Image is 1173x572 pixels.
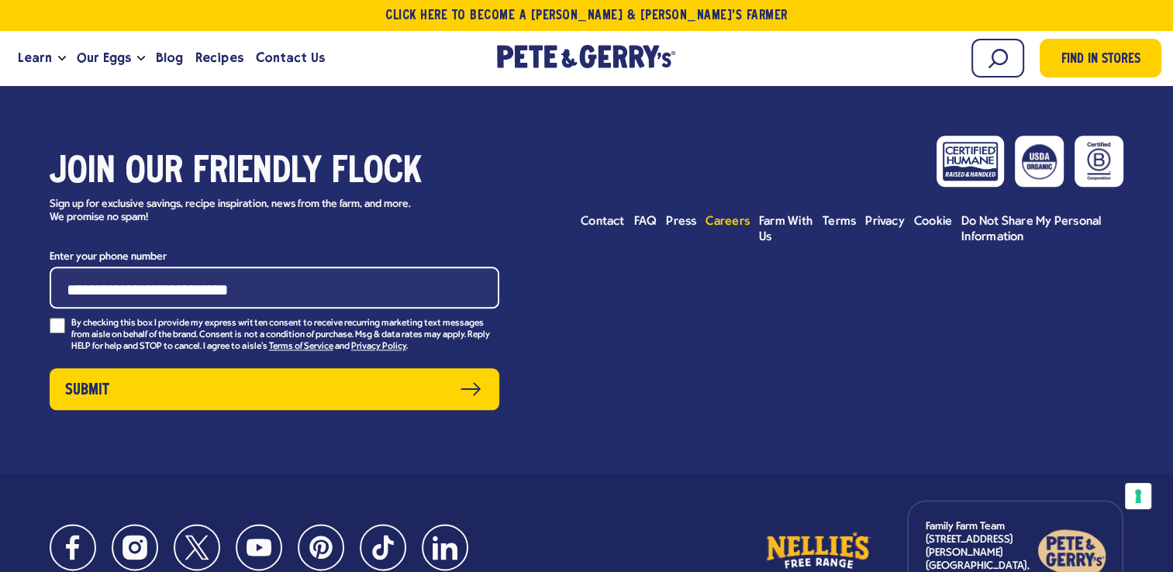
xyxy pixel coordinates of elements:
[18,48,52,67] span: Learn
[50,247,499,267] label: Enter your phone number
[189,37,249,79] a: Recipes
[666,215,696,228] span: Press
[50,151,499,195] h3: Join our friendly flock
[914,214,952,229] a: Cookie
[823,215,856,228] span: Terms
[50,368,499,410] button: Submit
[865,215,905,228] span: Privacy
[666,214,696,229] a: Press
[50,198,426,225] p: Sign up for exclusive savings, recipe inspiration, news from the farm, and more. We promise no spam!
[351,342,406,353] a: Privacy Policy
[137,56,145,61] button: Open the dropdown menu for Our Eggs
[156,48,183,67] span: Blog
[759,214,813,245] a: Farm With Us
[195,48,243,67] span: Recipes
[1040,39,1161,78] a: Find in Stores
[12,37,58,79] a: Learn
[581,215,625,228] span: Contact
[914,215,952,228] span: Cookie
[1125,483,1151,509] button: Your consent preferences for tracking technologies
[634,214,657,229] a: FAQ
[581,214,625,229] a: Contact
[759,215,812,243] span: Farm With Us
[71,37,137,79] a: Our Eggs
[634,215,657,228] span: FAQ
[581,214,1123,245] ul: Footer menu
[256,48,325,67] span: Contact Us
[1061,50,1140,71] span: Find in Stores
[58,56,66,61] button: Open the dropdown menu for Learn
[865,214,905,229] a: Privacy
[706,215,750,228] span: Careers
[71,318,499,353] p: By checking this box I provide my express written consent to receive recurring marketing text mes...
[961,214,1123,245] a: Do Not Share My Personal Information
[971,39,1024,78] input: Search
[77,48,131,67] span: Our Eggs
[150,37,189,79] a: Blog
[706,214,750,229] a: Careers
[961,215,1101,243] span: Do Not Share My Personal Information
[823,214,856,229] a: Terms
[269,342,333,353] a: Terms of Service
[250,37,331,79] a: Contact Us
[50,318,65,333] input: By checking this box I provide my express written consent to receive recurring marketing text mes...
